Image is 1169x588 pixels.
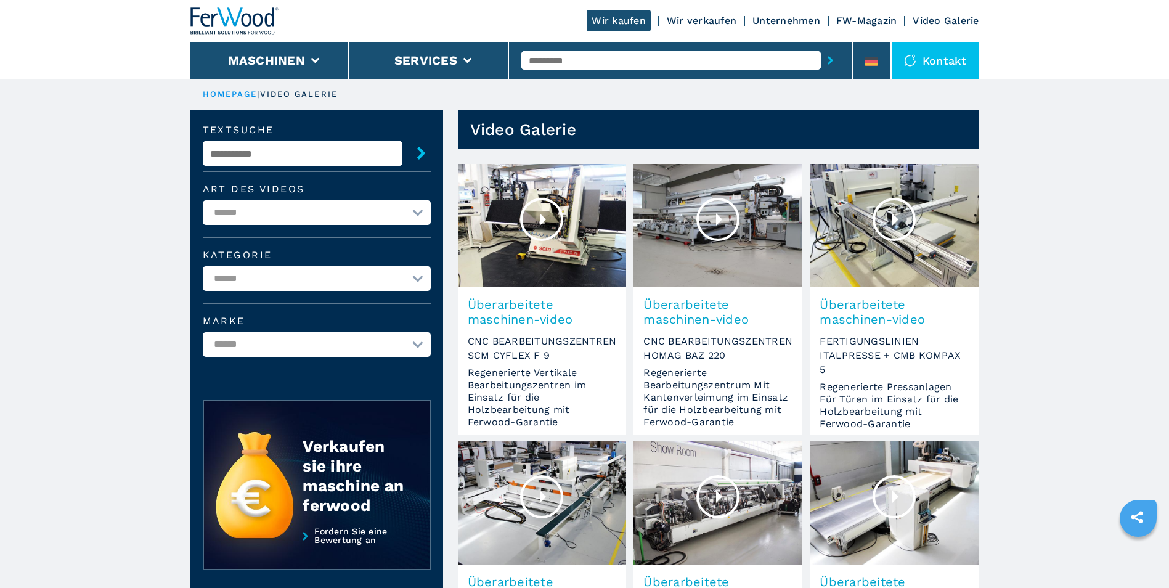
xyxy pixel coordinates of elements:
[468,367,617,428] span: Regenerierte Vertikale Bearbeitungszentren im Einsatz für die Holzbearbeitung mit Ferwood-Garantie
[836,15,897,27] a: FW-Magazin
[820,348,969,377] span: ITALPRESSE + CMB KOMPAX 5
[643,348,792,362] span: HOMAG BAZ 220
[587,10,651,31] a: Wir kaufen
[633,164,802,287] img: Überarbeitete maschinen-video
[752,15,820,27] a: Unternehmen
[643,297,792,327] span: Überarbeitete maschinen-video
[643,334,792,348] span: CNC BEARBEITUNGSZENTREN
[810,164,979,287] img: Überarbeitete maschinen-video
[468,297,617,327] span: Überarbeitete maschinen-video
[394,53,457,68] button: Services
[821,46,840,75] button: submit-button
[203,316,431,326] label: Marke
[257,89,259,99] span: |
[260,89,338,100] p: video galerie
[892,42,979,79] div: Kontakt
[303,436,405,515] div: Verkaufen sie ihre maschine an ferwood
[203,184,431,194] label: Art des Videos
[203,89,258,99] a: HOMEPAGE
[810,441,979,565] img: Überarbeitete maschinen-video
[667,15,736,27] a: Wir verkaufen
[904,54,916,67] img: Kontakt
[913,15,979,27] a: Video Galerie
[820,334,969,348] span: FERTIGUNGSLINIEN
[468,348,617,362] span: SCM CYFLEX F 9
[203,515,431,578] a: Fordern Sie eine Bewertung an
[470,120,576,139] h1: Video Galerie
[820,381,969,430] span: Regenerierte Pressanlagen Für Türen im Einsatz für die Holzbearbeitung mit Ferwood-Garantie
[203,250,431,260] label: Kategorie
[643,367,792,428] span: Regenerierte Bearbeitungszentrum Mit Kantenverleimung im Einsatz für die Holzbearbeitung mit Ferw...
[820,297,969,327] span: Überarbeitete maschinen-video
[190,7,279,35] img: Ferwood
[228,53,305,68] button: Maschinen
[458,441,627,565] img: Überarbeitete maschinen-video
[203,125,402,135] label: Textsuche
[468,334,617,348] span: CNC BEARBEITUNGSZENTREN
[458,164,627,287] img: Überarbeitete maschinen-video
[1117,533,1160,579] iframe: Chat
[1122,502,1152,533] a: sharethis
[633,441,802,565] img: Überarbeitete maschinen-video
